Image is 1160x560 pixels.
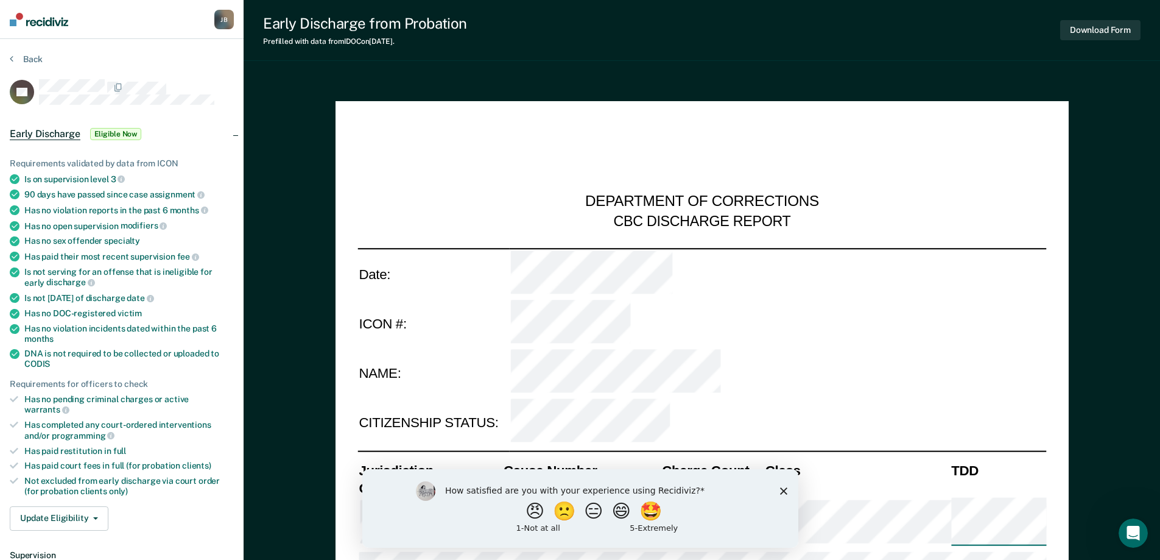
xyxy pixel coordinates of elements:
[10,158,234,169] div: Requirements validated by data from ICON
[24,205,234,216] div: Has no violation reports in the past 6
[118,308,142,318] span: victim
[661,461,764,479] th: Charge Count
[24,251,234,262] div: Has paid their most recent supervision
[24,461,234,471] div: Has paid court fees in full (for probation
[24,405,69,414] span: warrants
[177,252,199,261] span: fee
[357,349,509,399] td: NAME:
[214,10,234,29] button: JB
[357,399,509,448] td: CITIZENSHIP STATUS:
[24,308,234,319] div: Has no DOC-registered
[10,128,80,140] span: Early Discharge
[24,334,54,344] span: months
[24,189,234,200] div: 90 days have passed since case
[24,221,234,232] div: Has no open supervision
[613,212,790,230] div: CBC DISCHARGE REPORT
[113,446,126,456] span: full
[24,446,234,456] div: Has paid restitution in
[764,461,949,479] th: Class
[502,461,660,479] th: Cause Number
[182,461,211,470] span: clients)
[10,13,68,26] img: Recidiviz
[104,236,140,246] span: specialty
[24,359,50,369] span: CODIS
[10,379,234,389] div: Requirements for officers to check
[24,174,234,185] div: Is on supervision level
[214,10,234,29] div: J B
[1060,20,1141,40] button: Download Form
[24,349,234,369] div: DNA is not required to be collected or uploaded to
[585,193,819,212] div: DEPARTMENT OF CORRECTIONS
[90,128,142,140] span: Eligible Now
[24,324,234,344] div: Has no violation incidents dated within the past 6
[357,479,502,497] th: Offense Description
[263,37,467,46] div: Prefilled with data from IDOC on [DATE] .
[10,506,108,531] button: Update Eligibility
[357,248,509,299] td: Date:
[24,420,234,441] div: Has completed any court-ordered interventions and/or
[24,394,234,415] div: Has no pending criminal charges or active
[109,486,128,496] span: only)
[10,54,43,65] button: Back
[362,469,798,548] iframe: Survey by Kim from Recidiviz
[46,277,95,287] span: discharge
[24,236,234,246] div: Has no sex offender
[127,293,153,303] span: date
[263,15,467,32] div: Early Discharge from Probation
[121,221,167,230] span: modifiers
[52,431,114,441] span: programming
[950,461,1046,479] th: TDD
[111,174,125,184] span: 3
[170,205,208,215] span: months
[1119,519,1148,548] iframe: Intercom live chat
[24,267,234,288] div: Is not serving for an offense that is ineligible for early
[24,476,234,497] div: Not excluded from early discharge via court order (for probation clients
[150,190,205,199] span: assignment
[357,299,509,349] td: ICON #:
[357,461,502,479] th: Jurisdiction
[24,292,234,303] div: Is not [DATE] of discharge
